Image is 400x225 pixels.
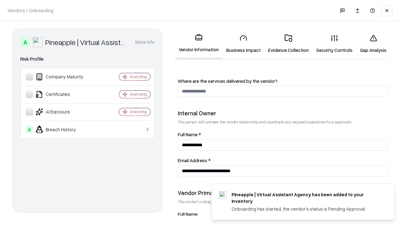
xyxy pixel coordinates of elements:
div: Onboarding has started, the vendor's status is Pending Approval. [232,206,380,212]
div: Pineapple | Virtual Assistant Agency [45,37,128,47]
div: Company Maturity [26,73,100,81]
div: A [26,126,33,133]
div: Breach History [26,126,100,133]
a: Business Impact [222,29,264,58]
div: Risk Profile [20,55,155,63]
img: trypineapple.com [219,191,227,199]
p: Vendors / Onboarding [7,7,53,14]
div: Vendor Primary Contact [178,189,388,197]
label: Where are the services delivered by the vendor? [178,79,388,83]
img: Pineapple | Virtual Assistant Agency [33,37,43,47]
div: Analyzing [130,74,147,79]
div: AI Exposure [26,108,100,116]
div: Pineapple | Virtual Assistant Agency has been added to your inventory [232,191,380,204]
a: Gap Analysis [356,29,390,58]
div: A [20,37,30,47]
div: Analyzing [130,92,147,97]
p: This person will oversee the vendor relationship and coordinate any required assessments or appro... [178,119,388,125]
button: More info [135,37,155,48]
div: Analyzing [130,109,147,114]
a: Security Controls [312,29,356,58]
label: Full Name * [178,132,388,137]
a: Vendor Information [175,29,222,59]
p: This contact is designated to receive the assessment request from Shift [178,199,388,204]
label: Full Name [178,212,388,217]
a: Evidence Collection [264,29,312,58]
div: Internal Owner [178,109,388,117]
div: Certificates [26,91,100,98]
label: Email Address * [178,158,388,163]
